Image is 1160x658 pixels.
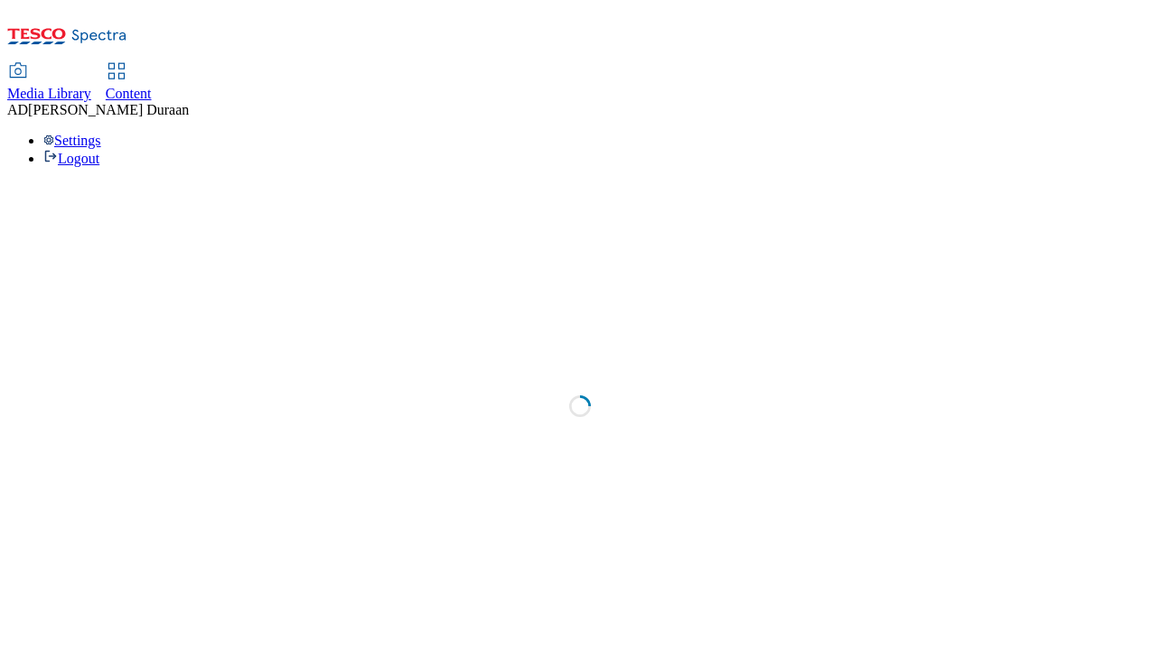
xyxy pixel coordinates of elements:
span: [PERSON_NAME] Duraan [28,102,189,117]
span: Media Library [7,86,91,101]
a: Settings [43,133,101,148]
span: Content [106,86,152,101]
span: AD [7,102,28,117]
a: Logout [43,151,99,166]
a: Media Library [7,64,91,102]
a: Content [106,64,152,102]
